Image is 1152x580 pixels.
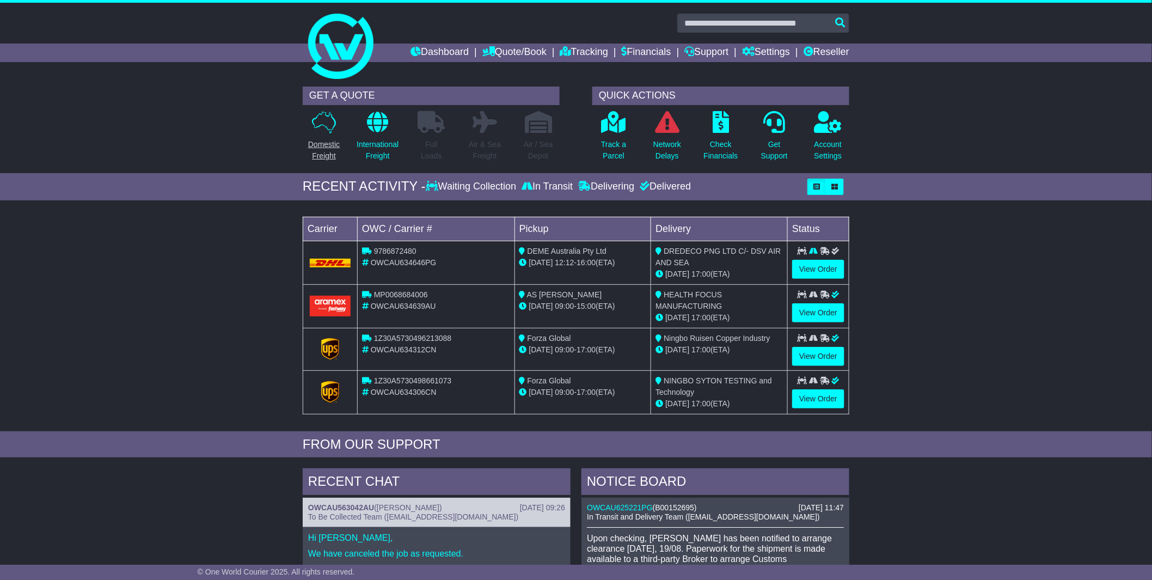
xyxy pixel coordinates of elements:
div: Delivered [637,181,691,193]
a: Tracking [560,44,608,62]
a: Quote/Book [482,44,547,62]
a: GetSupport [761,111,788,168]
div: (ETA) [655,312,783,323]
span: [DATE] [665,399,689,408]
span: [DATE] [665,270,689,278]
div: QUICK ACTIONS [592,87,849,105]
div: - (ETA) [519,387,647,398]
span: [DATE] [529,388,553,396]
a: View Order [792,303,844,322]
span: [DATE] [529,345,553,354]
td: Pickup [514,217,651,241]
span: B00152695 [655,503,694,512]
a: Reseller [804,44,849,62]
td: Delivery [651,217,788,241]
div: In Transit [519,181,575,193]
span: OWCAU634306CN [371,388,437,396]
span: © One World Courier 2025. All rights reserved. [198,567,355,576]
td: Status [788,217,849,241]
span: MP0068684006 [374,290,428,299]
a: InternationalFreight [356,111,399,168]
div: Waiting Collection [426,181,519,193]
span: HEALTH FOCUS MANUFACTURING [655,290,722,310]
a: CheckFinancials [703,111,739,168]
p: Air & Sea Freight [469,139,501,162]
a: Settings [742,44,790,62]
a: OWCAU563042AU [308,503,374,512]
a: View Order [792,347,844,366]
span: Ningbo Ruisen Copper Industry [664,334,770,343]
span: 17:00 [691,345,710,354]
div: NOTICE BOARD [581,468,849,498]
div: (ETA) [655,268,783,280]
p: Track a Parcel [601,139,626,162]
span: [PERSON_NAME] [377,503,439,512]
div: (ETA) [655,344,783,356]
img: GetCarrierServiceLogo [321,338,340,360]
span: 09:00 [555,302,574,310]
div: (ETA) [655,398,783,410]
p: Domestic Freight [308,139,340,162]
span: OWCAU634312CN [371,345,437,354]
span: 1Z30A5730496213088 [374,334,451,343]
span: OWCAU634646PG [371,258,437,267]
div: Delivering [575,181,637,193]
img: DHL.png [310,259,351,267]
div: ( ) [587,503,844,512]
span: NINGBO SYTON TESTING and Technology [655,376,772,396]
span: 1Z30A5730498661073 [374,376,451,385]
img: Aramex.png [310,296,351,316]
span: 15:00 [577,302,596,310]
p: International Freight [357,139,399,162]
div: [DATE] 11:47 [799,503,844,512]
td: Carrier [303,217,358,241]
a: Support [684,44,728,62]
td: OWC / Carrier # [358,217,515,241]
span: In Transit and Delivery Team ([EMAIL_ADDRESS][DOMAIN_NAME]) [587,512,820,521]
span: [DATE] [529,258,553,267]
span: Forza Global [528,334,571,343]
span: 17:00 [577,345,596,354]
p: Account Settings [814,139,842,162]
div: ( ) [308,503,565,512]
p: Full Loads [418,139,445,162]
span: 16:00 [577,258,596,267]
span: 17:00 [691,270,710,278]
span: [DATE] [665,313,689,322]
p: Check Financials [704,139,738,162]
a: AccountSettings [814,111,843,168]
span: 17:00 [691,313,710,322]
div: [DATE] 09:26 [520,503,565,512]
a: Dashboard [410,44,469,62]
span: OWCAU634639AU [371,302,436,310]
div: GET A QUOTE [303,87,560,105]
span: 12:12 [555,258,574,267]
a: DomesticFreight [308,111,340,168]
a: View Order [792,389,844,408]
div: - (ETA) [519,301,647,312]
span: To Be Collected Team ([EMAIL_ADDRESS][DOMAIN_NAME]) [308,512,518,521]
a: Track aParcel [600,111,627,168]
span: 09:00 [555,345,574,354]
span: 17:00 [577,388,596,396]
p: Hi [PERSON_NAME], [308,533,565,543]
a: NetworkDelays [653,111,682,168]
div: - (ETA) [519,344,647,356]
span: DEME Australia Pty Ltd [528,247,607,255]
div: RECENT ACTIVITY - [303,179,426,194]
p: Get Support [761,139,788,162]
span: Forza Global [528,376,571,385]
span: 09:00 [555,388,574,396]
span: AS [PERSON_NAME] [527,290,602,299]
span: [DATE] [529,302,553,310]
p: We have canceled the job as requested. [308,548,565,559]
a: Financials [622,44,671,62]
span: [DATE] [665,345,689,354]
img: GetCarrierServiceLogo [321,381,340,403]
span: 17:00 [691,399,710,408]
span: 9786872480 [374,247,416,255]
span: DREDECO PNG LTD C/- DSV AIR AND SEA [655,247,781,267]
div: RECENT CHAT [303,468,571,498]
div: FROM OUR SUPPORT [303,437,849,453]
div: - (ETA) [519,257,647,268]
